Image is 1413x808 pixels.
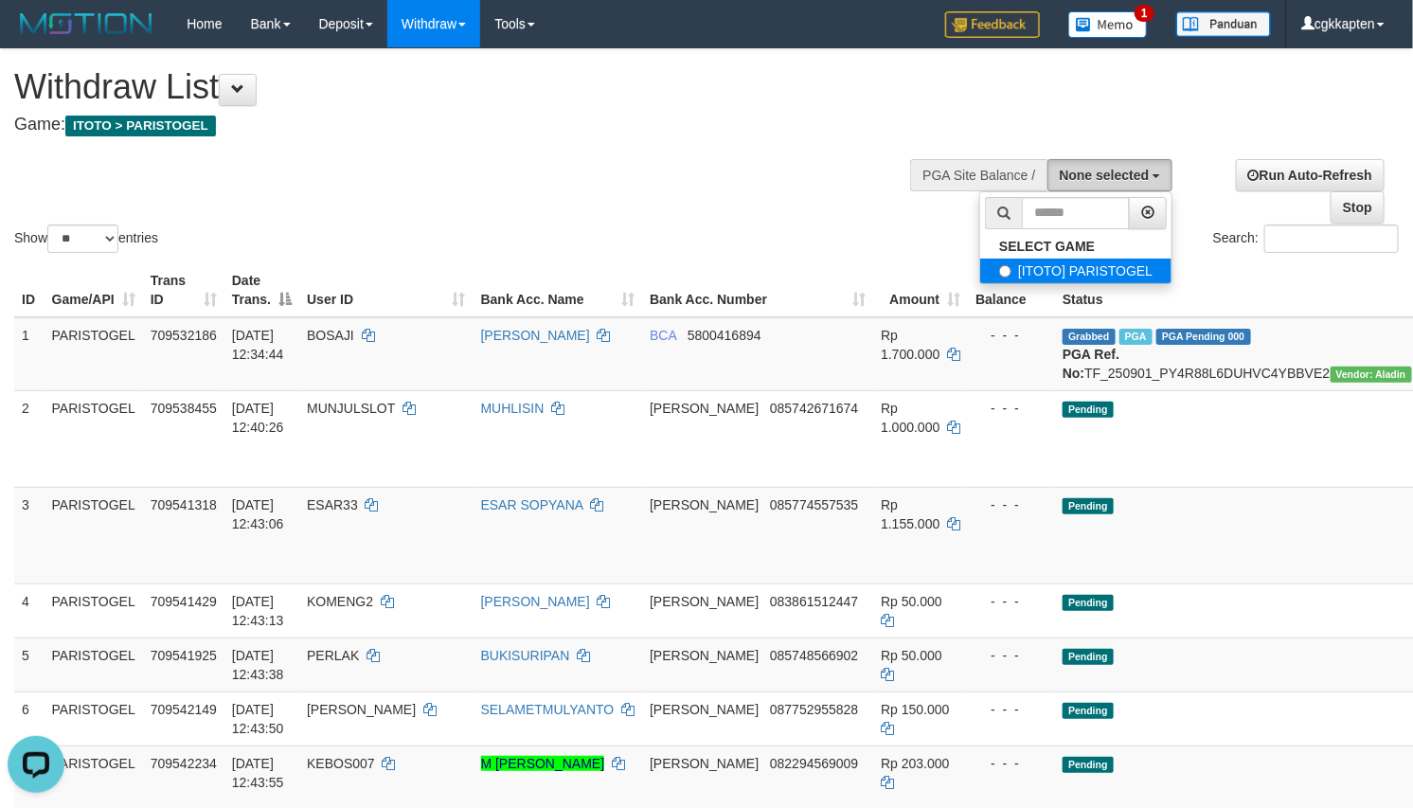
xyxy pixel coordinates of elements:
img: MOTION_logo.png [14,9,158,38]
span: Copy 5800416894 to clipboard [688,328,761,343]
b: PGA Ref. No: [1063,347,1119,381]
th: Balance [968,263,1055,317]
span: Pending [1063,595,1114,611]
span: Pending [1063,498,1114,514]
div: - - - [975,700,1047,719]
span: Vendor URL: https://payment4.1velocity.biz [1331,367,1412,383]
span: [PERSON_NAME] [650,497,759,512]
span: None selected [1060,168,1150,183]
span: [PERSON_NAME] [650,756,759,771]
span: Copy 082294569009 to clipboard [770,756,858,771]
td: 4 [14,584,45,637]
span: BOSAJI [307,328,354,343]
a: MUHLISIN [481,401,545,416]
td: 3 [14,487,45,584]
span: ESAR33 [307,497,358,512]
button: Open LiveChat chat widget [8,8,64,64]
span: [DATE] 12:34:44 [232,328,284,362]
span: [DATE] 12:43:13 [232,594,284,628]
div: - - - [975,495,1047,514]
h4: Game: [14,116,923,135]
span: [DATE] 12:40:26 [232,401,284,435]
th: Bank Acc. Name: activate to sort column ascending [474,263,643,317]
span: [DATE] 12:43:50 [232,702,284,736]
td: 2 [14,390,45,487]
span: Rp 1.700.000 [881,328,939,362]
span: 709542149 [151,702,217,717]
td: PARISTOGEL [45,637,143,691]
input: [ITOTO] PARISTOGEL [999,265,1011,278]
div: - - - [975,592,1047,611]
span: Rp 1.155.000 [881,497,939,531]
span: 709541429 [151,594,217,609]
span: Copy 087752955828 to clipboard [770,702,858,717]
a: SELAMETMULYANTO [481,702,615,717]
img: panduan.png [1176,11,1271,37]
a: [PERSON_NAME] [481,594,590,609]
div: - - - [975,646,1047,665]
button: None selected [1047,159,1173,191]
span: [DATE] 12:43:38 [232,648,284,682]
img: Button%20Memo.svg [1068,11,1148,38]
span: Copy 085748566902 to clipboard [770,648,858,663]
a: [PERSON_NAME] [481,328,590,343]
span: Rp 203.000 [881,756,949,771]
span: 709541925 [151,648,217,663]
div: PGA Site Balance / [910,159,1046,191]
th: ID [14,263,45,317]
span: 709532186 [151,328,217,343]
span: Copy 085742671674 to clipboard [770,401,858,416]
input: Search: [1264,224,1399,253]
span: ITOTO > PARISTOGEL [65,116,216,136]
span: Copy 083861512447 to clipboard [770,594,858,609]
span: [PERSON_NAME] [650,594,759,609]
div: - - - [975,754,1047,773]
span: Pending [1063,757,1114,773]
span: [PERSON_NAME] [650,648,759,663]
a: Stop [1331,191,1385,224]
span: Grabbed [1063,329,1116,345]
a: M [PERSON_NAME] [481,756,605,771]
select: Showentries [47,224,118,253]
span: PGA Pending [1156,329,1251,345]
label: [ITOTO] PARISTOGEL [980,259,1172,283]
h1: Withdraw List [14,68,923,106]
span: MUNJULSLOT [307,401,395,416]
span: Pending [1063,649,1114,665]
div: - - - [975,326,1047,345]
span: 1 [1135,5,1154,22]
span: [PERSON_NAME] [650,702,759,717]
td: 1 [14,317,45,391]
a: Run Auto-Refresh [1236,159,1385,191]
span: 709538455 [151,401,217,416]
th: User ID: activate to sort column ascending [299,263,474,317]
span: [PERSON_NAME] [307,702,416,717]
td: PARISTOGEL [45,584,143,637]
span: KOMENG2 [307,594,373,609]
span: BCA [650,328,676,343]
a: BUKISURIPAN [481,648,570,663]
span: Rp 50.000 [881,594,942,609]
td: PARISTOGEL [45,487,143,584]
td: 6 [14,691,45,745]
th: Date Trans.: activate to sort column descending [224,263,299,317]
td: PARISTOGEL [45,691,143,745]
span: PERLAK [307,648,359,663]
span: Marked by cgkcindy [1119,329,1153,345]
a: ESAR SOPYANA [481,497,583,512]
span: [DATE] 12:43:55 [232,756,284,790]
td: 5 [14,637,45,691]
th: Trans ID: activate to sort column ascending [143,263,224,317]
span: Rp 150.000 [881,702,949,717]
td: PARISTOGEL [45,390,143,487]
td: PARISTOGEL [45,317,143,391]
th: Amount: activate to sort column ascending [873,263,968,317]
span: Pending [1063,402,1114,418]
span: KEBOS007 [307,756,375,771]
div: - - - [975,399,1047,418]
span: [PERSON_NAME] [650,401,759,416]
span: 709542234 [151,756,217,771]
span: [DATE] 12:43:06 [232,497,284,531]
span: Rp 50.000 [881,648,942,663]
th: Game/API: activate to sort column ascending [45,263,143,317]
